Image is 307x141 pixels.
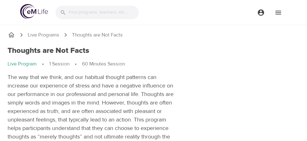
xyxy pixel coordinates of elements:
[72,31,123,39] p: Thoughts are Not Facts
[49,60,69,68] p: 1 Session
[8,31,299,39] nav: breadcrumb
[269,4,287,21] button: menu
[69,6,139,19] input: Find programs, teachers, etc...
[252,4,269,21] button: menu
[8,60,175,68] nav: breadcrumb
[8,60,37,68] p: Live Program
[82,60,125,68] p: 60 Minutes Session
[20,4,48,19] img: logo
[28,31,59,39] a: Live Programs
[8,46,89,55] h1: Thoughts are Not Facts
